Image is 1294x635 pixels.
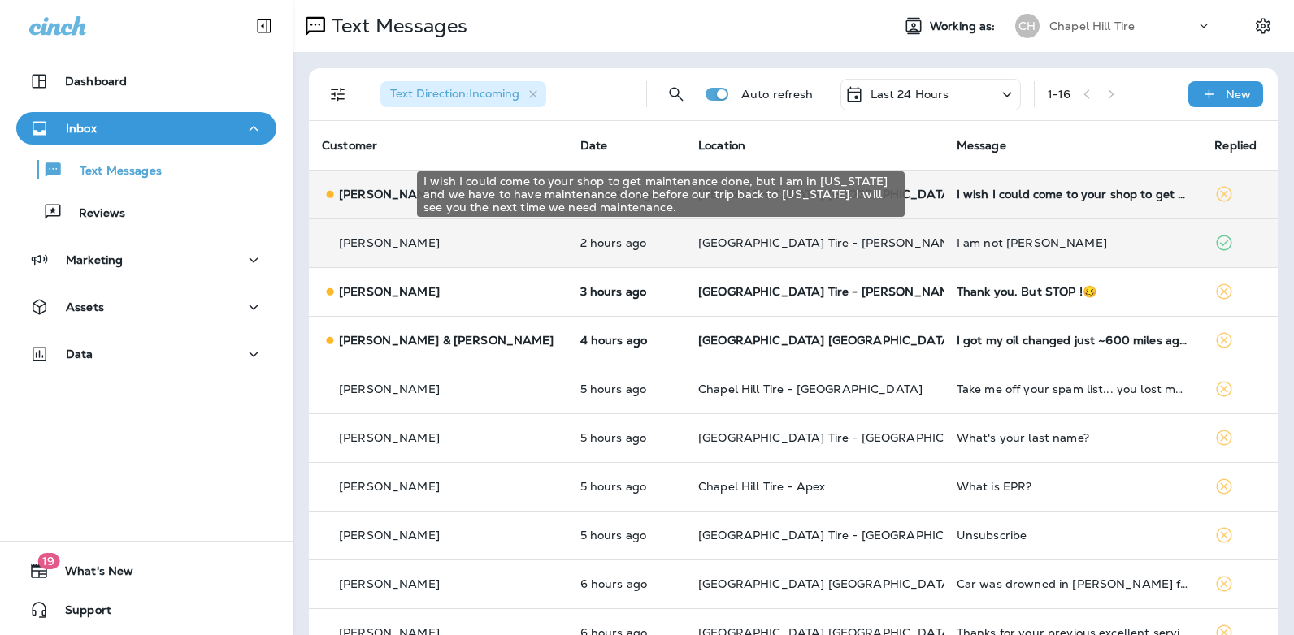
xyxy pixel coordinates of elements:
span: Replied [1214,138,1257,153]
span: [GEOGRAPHIC_DATA] [GEOGRAPHIC_DATA] [698,333,954,348]
span: [GEOGRAPHIC_DATA] [GEOGRAPHIC_DATA] - [GEOGRAPHIC_DATA] [698,577,1093,591]
span: Date [580,138,608,153]
button: Data [16,338,276,370]
p: Last 24 Hours [871,88,949,101]
span: What's New [49,564,133,584]
button: Support [16,594,276,626]
div: 1 - 16 [1048,88,1071,101]
div: I am not Lisa [957,236,1189,249]
p: Text Messages [325,14,467,38]
div: Take me off your spam list... you lost me as a customer after my first visit. [957,382,1189,395]
span: Working as: [930,19,999,33]
p: [PERSON_NAME] [339,285,440,298]
div: Text Direction:Incoming [380,81,546,107]
span: [GEOGRAPHIC_DATA] Tire - [PERSON_NAME][GEOGRAPHIC_DATA] [698,284,1088,299]
span: Chapel Hill Tire - Apex [698,479,825,494]
span: [GEOGRAPHIC_DATA] Tire - [GEOGRAPHIC_DATA]. [698,430,991,445]
p: Assets [66,300,104,313]
p: Aug 25, 2025 02:35 PM [580,577,672,590]
span: [GEOGRAPHIC_DATA] Tire - [PERSON_NAME][GEOGRAPHIC_DATA] [698,235,1088,250]
button: Search Messages [660,78,693,110]
p: Aug 25, 2025 03:35 PM [580,382,672,395]
p: [PERSON_NAME] [339,431,440,444]
p: [PERSON_NAME] [339,382,440,395]
button: Settings [1248,11,1278,41]
button: Inbox [16,112,276,145]
p: [PERSON_NAME] & [PERSON_NAME] [339,334,554,347]
p: Aug 25, 2025 05:50 PM [580,236,672,249]
p: Chapel Hill Tire [1049,19,1135,32]
p: Aug 25, 2025 03:01 PM [580,480,672,493]
button: Text Messages [16,153,276,187]
p: [PERSON_NAME] [339,480,440,493]
button: Dashboard [16,65,276,97]
p: [PERSON_NAME] [339,529,440,542]
button: Assets [16,291,276,323]
span: 19 [37,553,59,569]
span: Location [698,138,745,153]
span: Message [957,138,1006,153]
span: [GEOGRAPHIC_DATA] Tire - [GEOGRAPHIC_DATA]. [698,528,991,542]
p: Dashboard [65,75,127,88]
div: What's your last name? [957,431,1189,444]
div: Unsubscribe [957,529,1189,542]
p: Marketing [66,253,123,266]
p: Aug 25, 2025 04:07 PM [580,334,672,347]
div: Car was drowned in Chantel storm flood ... sold for parts... too old to drive anymore so won't be... [957,577,1189,590]
p: Auto refresh [741,88,814,101]
div: What is EPR? [957,480,1189,493]
p: Reviews [63,206,125,222]
button: Marketing [16,244,276,276]
p: Data [66,348,93,361]
p: Inbox [66,122,97,135]
span: Support [49,603,111,623]
button: 19What's New [16,555,276,587]
p: Text Messages [63,164,162,179]
span: Customer [322,138,377,153]
button: Collapse Sidebar [241,10,287,42]
div: I wish I could come to your shop to get maintenance done, but I am in [US_STATE] and we have to h... [417,171,905,217]
div: I got my oil changed just ~600 miles ago. Please stop sending us texts until it's closer to the a... [957,334,1189,347]
button: Filters [322,78,354,110]
div: I wish I could come to your shop to get maintenance done, but I am in Minnesota and we have to ha... [957,188,1189,201]
p: [PERSON_NAME] [339,188,440,201]
span: Text Direction : Incoming [390,86,519,101]
p: [PERSON_NAME] [339,577,440,590]
button: Reviews [16,195,276,229]
div: CH [1015,14,1040,38]
p: Aug 25, 2025 05:28 PM [580,285,672,298]
p: New [1226,88,1251,101]
div: Thank you. But STOP !🥴 [957,285,1189,298]
p: Aug 25, 2025 02:55 PM [580,529,672,542]
p: [PERSON_NAME] [339,236,440,249]
span: Chapel Hill Tire - [GEOGRAPHIC_DATA] [698,382,923,396]
p: Aug 25, 2025 03:04 PM [580,431,672,444]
